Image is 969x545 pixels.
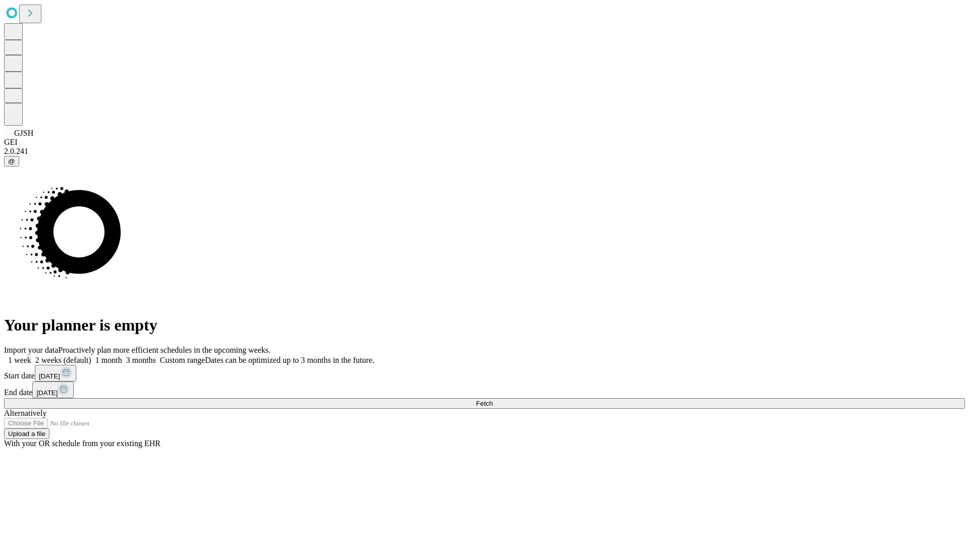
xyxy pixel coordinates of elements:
span: 2 weeks (default) [35,356,91,364]
span: Custom range [160,356,205,364]
span: 1 month [95,356,122,364]
span: With your OR schedule from your existing EHR [4,439,160,448]
div: GEI [4,138,965,147]
span: 1 week [8,356,31,364]
button: @ [4,156,19,167]
span: [DATE] [36,389,58,397]
button: Fetch [4,398,965,409]
span: Fetch [476,400,493,407]
h1: Your planner is empty [4,316,965,335]
span: [DATE] [39,372,60,380]
button: [DATE] [35,365,76,381]
div: Start date [4,365,965,381]
span: Import your data [4,346,59,354]
button: [DATE] [32,381,74,398]
span: Dates can be optimized up to 3 months in the future. [205,356,374,364]
span: @ [8,157,15,165]
span: Alternatively [4,409,46,417]
span: GJSH [14,129,33,137]
button: Upload a file [4,428,49,439]
span: 3 months [126,356,156,364]
div: End date [4,381,965,398]
div: 2.0.241 [4,147,965,156]
span: Proactively plan more efficient schedules in the upcoming weeks. [59,346,271,354]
